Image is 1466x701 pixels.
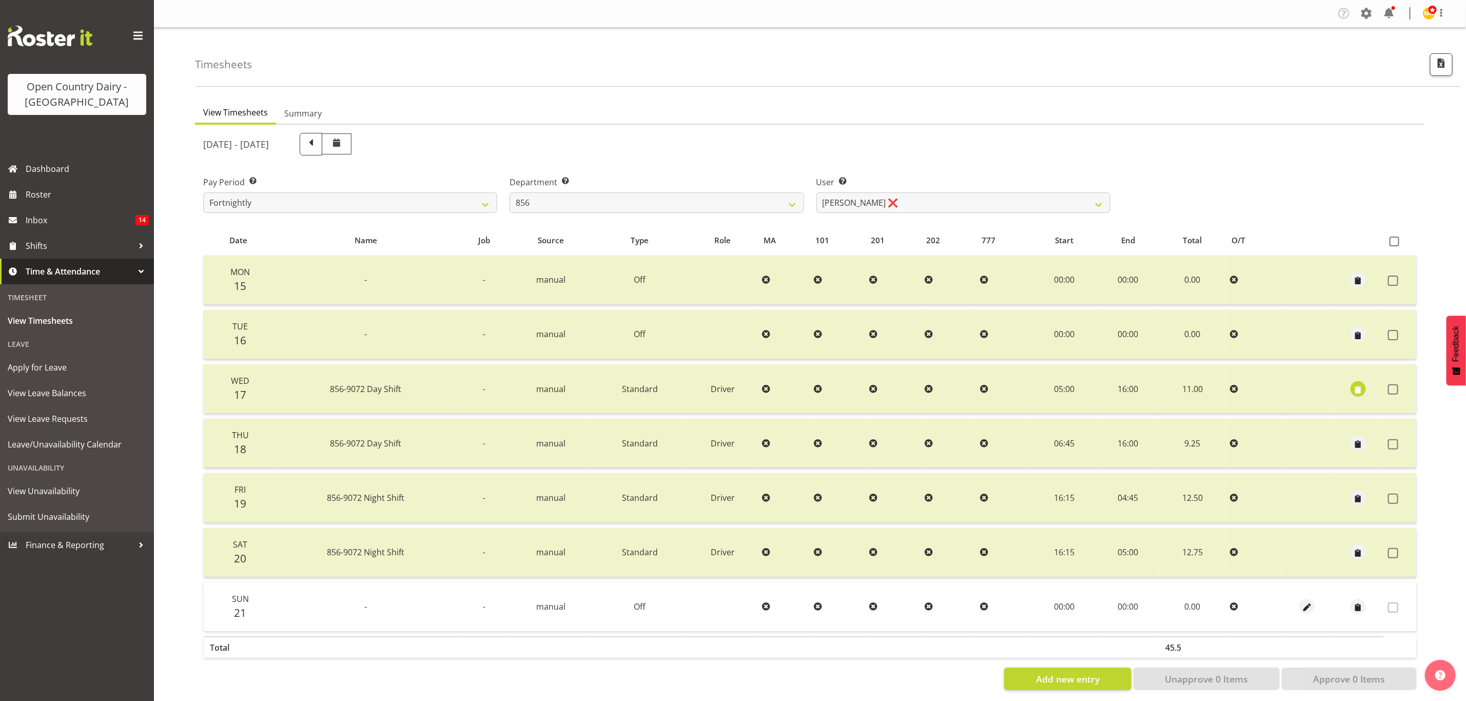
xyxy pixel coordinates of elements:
span: Sun [232,593,249,605]
span: 18 [234,442,246,456]
span: Dashboard [26,161,149,177]
span: View Leave Balances [8,385,146,401]
td: 00:00 [1031,310,1097,359]
td: 00:00 [1097,256,1160,305]
td: Standard [592,473,688,522]
td: 05:00 [1097,528,1160,577]
span: manual [536,328,565,340]
span: Finance & Reporting [26,537,133,553]
span: Tue [232,321,248,332]
span: Driver [711,492,735,503]
span: manual [536,601,565,612]
span: 20 [234,551,246,566]
th: Total [204,636,273,658]
span: Leave/Unavailability Calendar [8,437,146,452]
span: Total [1183,235,1202,246]
span: Job [478,235,490,246]
span: - [483,383,485,395]
td: 11.00 [1159,364,1226,414]
span: 856-9072 Night Shift [327,547,404,558]
span: - [364,601,367,612]
span: - [364,328,367,340]
span: Roster [26,187,149,202]
span: Name [355,235,377,246]
span: 16 [234,333,246,347]
span: - [364,274,367,285]
div: Unavailability [3,457,151,478]
span: MA [764,235,776,246]
td: Off [592,310,688,359]
td: 12.75 [1159,528,1226,577]
span: Role [714,235,731,246]
td: 12.50 [1159,473,1226,522]
td: 9.25 [1159,419,1226,468]
td: Off [592,256,688,305]
span: 21 [234,606,246,620]
span: View Timesheets [8,313,146,328]
td: Standard [592,528,688,577]
a: Apply for Leave [3,355,151,380]
button: Unapprove 0 Items [1133,668,1280,690]
td: 00:00 [1031,256,1097,305]
span: 856-9072 Day Shift [330,383,401,395]
span: 202 [927,235,941,246]
span: 15 [234,279,246,293]
td: 00:00 [1031,582,1097,631]
span: Submit Unavailability [8,509,146,524]
span: - [483,547,485,558]
span: - [483,492,485,503]
span: Add new entry [1036,672,1100,686]
a: Submit Unavailability [3,504,151,530]
span: Driver [711,438,735,449]
span: 14 [135,215,149,225]
span: Feedback [1452,326,1461,362]
span: Driver [711,547,735,558]
span: Summary [284,107,322,120]
span: 101 [816,235,830,246]
button: Add new entry [1004,668,1131,690]
div: Open Country Dairy - [GEOGRAPHIC_DATA] [18,79,136,110]
button: Export CSV [1430,53,1453,76]
td: 00:00 [1097,582,1160,631]
span: Start [1055,235,1073,246]
span: Approve 0 Items [1313,672,1385,686]
a: View Leave Requests [3,406,151,432]
span: View Unavailability [8,483,146,499]
div: Leave [3,334,151,355]
span: Driver [711,383,735,395]
span: Apply for Leave [8,360,146,375]
span: - [483,274,485,285]
td: 00:00 [1097,310,1160,359]
td: Off [592,582,688,631]
span: manual [536,383,565,395]
img: help-xxl-2.png [1435,670,1445,680]
td: Standard [592,364,688,414]
span: Unapprove 0 Items [1165,672,1248,686]
span: Time & Attendance [26,264,133,279]
td: 05:00 [1031,364,1097,414]
span: End [1121,235,1135,246]
span: manual [536,438,565,449]
span: 17 [234,387,246,402]
td: 0.00 [1159,256,1226,305]
span: manual [536,492,565,503]
td: 04:45 [1097,473,1160,522]
td: 16:15 [1031,528,1097,577]
span: 19 [234,496,246,511]
span: Date [229,235,247,246]
img: Rosterit website logo [8,26,92,46]
span: - [483,601,485,612]
span: 856-9072 Night Shift [327,492,404,503]
span: manual [536,547,565,558]
span: 201 [871,235,885,246]
a: View Timesheets [3,308,151,334]
span: View Leave Requests [8,411,146,426]
div: Timesheet [3,287,151,308]
span: Shifts [26,238,133,254]
a: View Unavailability [3,478,151,504]
label: User [816,176,1110,188]
th: 45.5 [1159,636,1226,658]
td: Standard [592,419,688,468]
span: - [483,328,485,340]
span: View Timesheets [203,106,268,119]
